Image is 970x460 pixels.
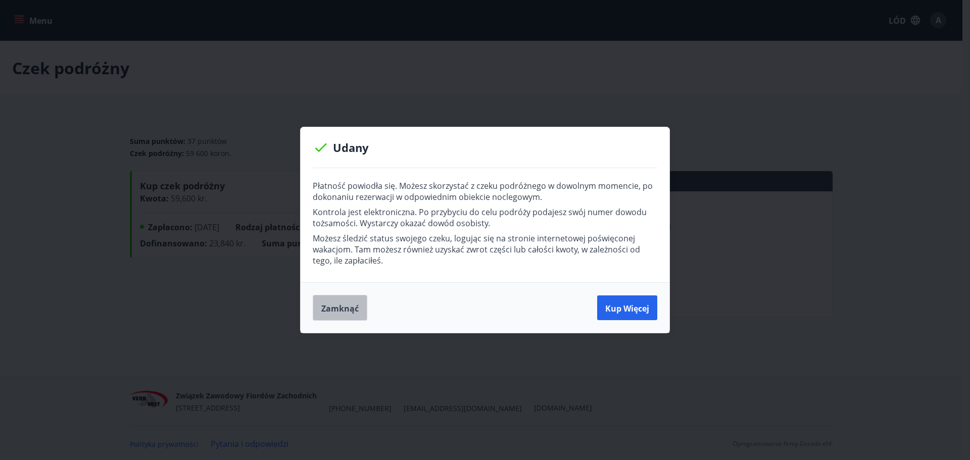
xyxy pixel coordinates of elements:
button: Kup więcej [597,295,657,321]
font: Płatność powiodła się. Możesz skorzystać z czeku podróżnego w dowolnym momencie, po dokonaniu rez... [313,180,653,202]
font: Kup więcej [605,302,649,314]
button: Zamknąć [313,295,367,321]
font: Kontrola jest elektroniczna. Po przybyciu do celu podróży podajesz swój numer dowodu tożsamości. ... [313,207,647,229]
font: Możesz śledzić status swojego czeku, logując się na stronie internetowej poświęconej wakacjom. Ta... [313,233,640,266]
font: Zamknąć [321,302,359,314]
font: Udany [333,140,369,155]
